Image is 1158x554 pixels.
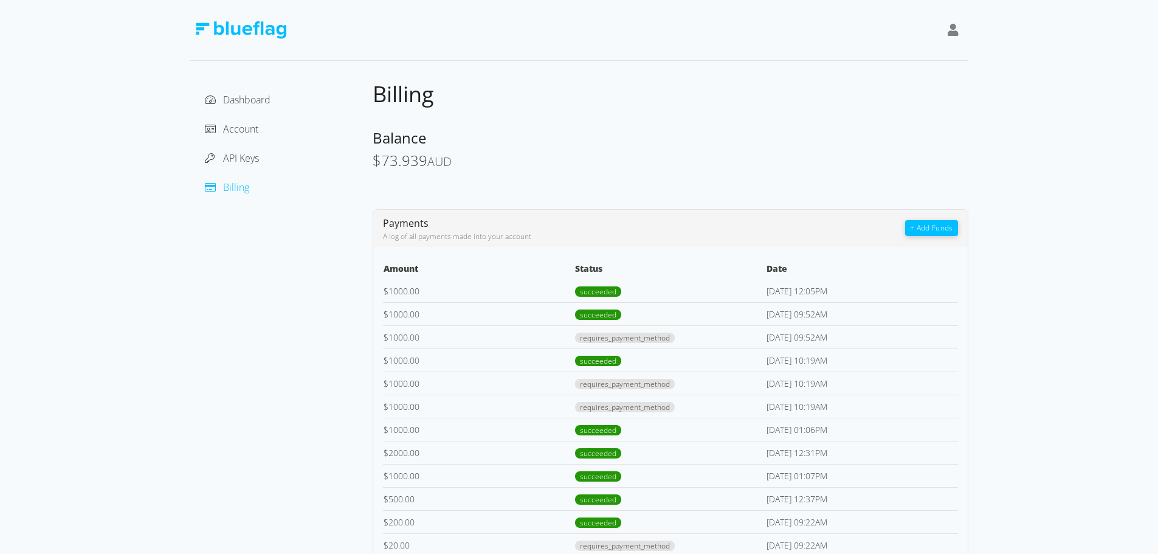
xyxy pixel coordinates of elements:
[574,261,766,280] th: Status
[383,231,906,242] div: A log of all payments made into your account
[383,261,574,280] th: Amount
[205,151,259,165] a: API Keys
[223,181,249,194] span: Billing
[575,286,621,297] span: succeeded
[383,348,574,372] td: 1000.00
[384,401,388,412] span: $
[223,151,259,165] span: API Keys
[384,493,388,505] span: $
[575,494,621,505] span: succeeded
[766,395,957,418] td: [DATE] 10:19AM
[905,220,957,236] button: + Add Funds
[383,395,574,418] td: 1000.00
[205,93,271,106] a: Dashboard
[381,150,427,170] span: 73.939
[223,93,271,106] span: Dashboard
[766,348,957,372] td: [DATE] 10:19AM
[383,280,574,303] td: 1000.00
[383,302,574,325] td: 1000.00
[384,355,388,366] span: $
[575,333,675,343] span: requires_payment_method
[383,464,574,487] td: 1000.00
[575,425,621,435] span: succeeded
[575,356,621,366] span: succeeded
[575,310,621,320] span: succeeded
[383,487,574,510] td: 500.00
[575,518,621,528] span: succeeded
[766,302,957,325] td: [DATE] 09:52AM
[383,441,574,464] td: 2000.00
[384,285,388,297] span: $
[223,122,258,136] span: Account
[575,379,675,389] span: requires_payment_method
[766,261,957,280] th: Date
[384,447,388,459] span: $
[766,418,957,441] td: [DATE] 01:06PM
[575,448,621,459] span: succeeded
[384,539,388,551] span: $
[427,153,452,170] span: AUD
[383,216,429,230] span: Payments
[205,122,258,136] a: Account
[373,128,426,148] span: Balance
[373,150,381,170] span: $
[384,378,388,389] span: $
[766,487,957,510] td: [DATE] 12:37PM
[205,181,249,194] a: Billing
[383,510,574,533] td: 200.00
[766,372,957,395] td: [DATE] 10:19AM
[383,325,574,348] td: 1000.00
[383,418,574,441] td: 1000.00
[384,424,388,435] span: $
[766,441,957,464] td: [DATE] 12:31PM
[373,79,434,109] span: Billing
[384,470,388,482] span: $
[384,331,388,343] span: $
[384,308,388,320] span: $
[575,471,621,482] span: succeeded
[766,510,957,533] td: [DATE] 09:22AM
[766,325,957,348] td: [DATE] 09:52AM
[575,541,675,551] span: requires_payment_method
[195,21,286,39] img: Blue Flag Logo
[384,516,388,528] span: $
[766,464,957,487] td: [DATE] 01:07PM
[575,402,675,412] span: requires_payment_method
[766,280,957,303] td: [DATE] 12:05PM
[383,372,574,395] td: 1000.00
